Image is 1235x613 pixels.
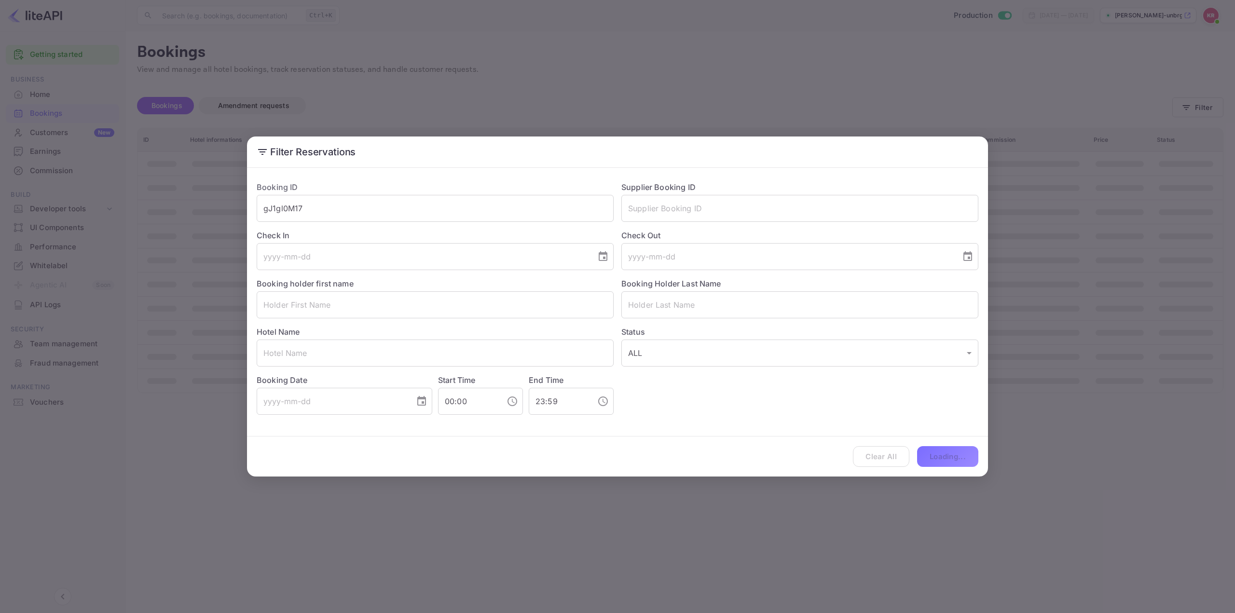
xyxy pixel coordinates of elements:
button: Choose date [412,392,431,411]
input: yyyy-mm-dd [257,243,590,270]
label: Supplier Booking ID [621,182,696,192]
button: Choose time, selected time is 12:00 AM [503,392,522,411]
input: yyyy-mm-dd [257,388,408,415]
label: Status [621,326,978,338]
input: Supplier Booking ID [621,195,978,222]
input: Holder First Name [257,291,614,318]
button: Choose date [958,247,977,266]
input: yyyy-mm-dd [621,243,954,270]
label: Booking holder first name [257,279,354,288]
label: Hotel Name [257,327,300,337]
label: Check Out [621,230,978,241]
input: hh:mm [529,388,590,415]
label: End Time [529,375,563,385]
button: Choose date [593,247,613,266]
label: Booking Date [257,374,432,386]
label: Check In [257,230,614,241]
input: Hotel Name [257,340,614,367]
div: ALL [621,340,978,367]
label: Booking Holder Last Name [621,279,721,288]
input: Booking ID [257,195,614,222]
label: Booking ID [257,182,298,192]
input: Holder Last Name [621,291,978,318]
label: Start Time [438,375,476,385]
button: Choose time, selected time is 11:59 PM [593,392,613,411]
input: hh:mm [438,388,499,415]
h2: Filter Reservations [247,136,988,167]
